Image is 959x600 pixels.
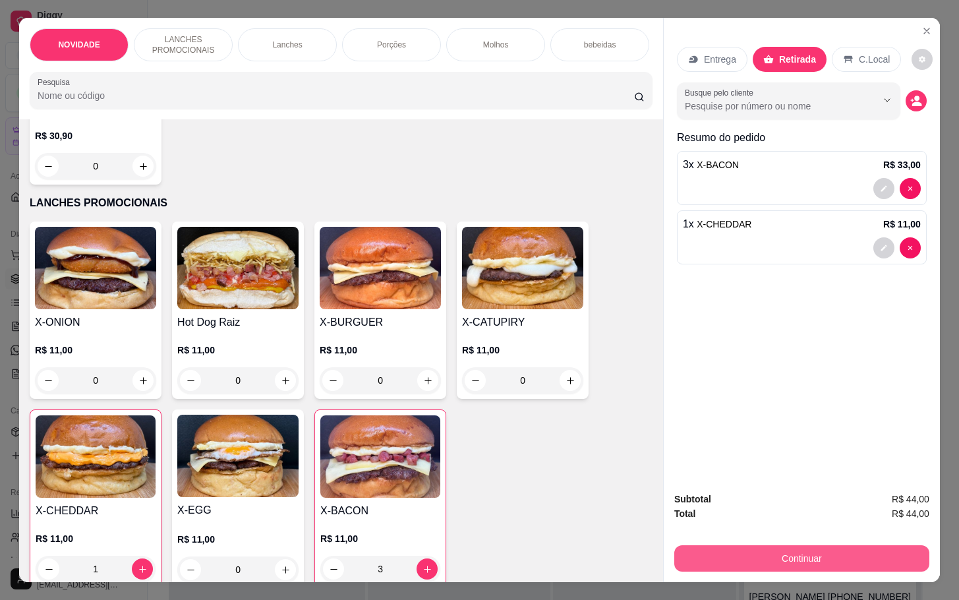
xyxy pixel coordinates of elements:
p: Resumo do pedido [677,130,927,146]
h4: X-CHEDDAR [36,503,156,519]
p: Retirada [779,53,816,66]
img: product-image [320,227,441,309]
span: X-BACON [697,160,739,170]
label: Busque pelo cliente [685,87,758,98]
h4: X-ONION [35,315,156,330]
h4: X-BURGUER [320,315,441,330]
input: Pesquisa [38,89,634,102]
p: 1 x [683,216,752,232]
button: decrease-product-quantity [873,178,894,199]
p: R$ 33,00 [883,158,921,171]
p: Lanches [272,40,302,50]
label: Pesquisa [38,76,74,88]
p: R$ 11,00 [177,533,299,546]
p: R$ 11,00 [177,344,299,357]
p: R$ 11,00 [36,532,156,545]
img: product-image [177,227,299,309]
button: decrease-product-quantity [912,49,933,70]
button: decrease-product-quantity [900,178,921,199]
strong: Total [674,508,695,519]
img: product-image [320,415,440,498]
strong: Subtotal [674,494,711,504]
span: X-CHEDDAR [697,219,751,229]
p: R$ 11,00 [320,532,440,545]
button: decrease-product-quantity [906,90,927,111]
p: LANCHES PROMOCIONAIS [30,195,653,211]
p: NOVIDADE [58,40,100,50]
img: product-image [177,415,299,497]
img: product-image [462,227,583,309]
button: Show suggestions [877,90,898,111]
p: Molhos [483,40,509,50]
button: Close [916,20,937,42]
p: R$ 11,00 [320,344,441,357]
img: product-image [35,227,156,309]
p: bebeidas [584,40,616,50]
button: decrease-product-quantity [38,156,59,177]
button: decrease-product-quantity [900,237,921,258]
h4: X-BACON [320,503,440,519]
p: R$ 30,90 [35,129,156,142]
img: product-image [36,415,156,498]
button: Continuar [674,545,929,572]
p: C.Local [859,53,890,66]
input: Busque pelo cliente [685,100,856,113]
p: Entrega [704,53,736,66]
p: R$ 11,00 [35,344,156,357]
p: R$ 11,00 [462,344,583,357]
p: Porções [377,40,406,50]
span: R$ 44,00 [892,492,929,506]
h4: Hot Dog Raiz [177,315,299,330]
p: 3 x [683,157,739,173]
h4: X-EGG [177,502,299,518]
p: R$ 11,00 [883,218,921,231]
button: increase-product-quantity [132,156,154,177]
button: decrease-product-quantity [873,237,894,258]
span: R$ 44,00 [892,506,929,521]
p: LANCHES PROMOCIONAIS [145,34,221,55]
h4: X-CATUPIRY [462,315,583,330]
